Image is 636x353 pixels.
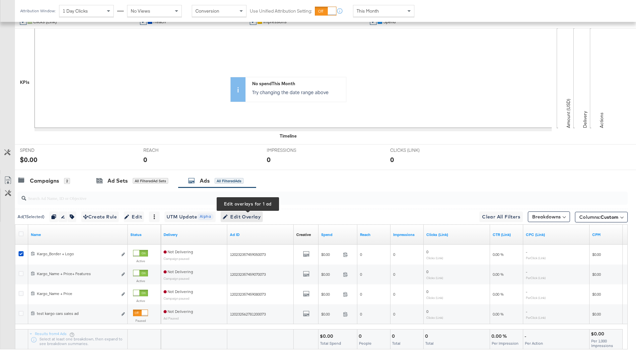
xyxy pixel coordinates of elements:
div: 0 [267,155,271,164]
a: The average cost for each link click you've received from your ad. [526,232,587,237]
span: - [526,269,527,274]
sub: Clicks (Link) [426,316,443,320]
span: $0.00 [321,292,340,297]
div: All Filtered Ads [215,178,244,184]
div: $0.00 [591,331,606,337]
span: 0 [393,292,395,297]
div: Campaigns [30,177,59,185]
span: $0.00 [592,292,601,297]
sub: Clicks (Link) [426,276,443,280]
span: 0.00 % [493,292,504,297]
div: $0.00 [20,155,37,164]
span: 0 [393,252,395,257]
sub: Per Click (Link) [526,296,546,300]
div: Kargo_Border + Logo [37,251,117,257]
label: Use Unified Attribution Setting: [250,8,312,14]
span: 0.00 % [493,252,504,257]
div: 0.00 % [491,333,509,339]
a: The number of people your ad was served to. [360,232,388,237]
sub: Campaign paused [164,257,189,261]
span: $0.00 [321,252,340,257]
sub: Per Click (Link) [526,276,546,280]
span: Per Action [525,341,543,346]
label: Active [133,259,148,263]
span: 120232357459070073 [230,272,266,277]
span: 0 [393,272,395,277]
span: UTM Update [167,213,214,221]
div: Ads [200,177,210,185]
span: 0.00 % [493,272,504,277]
sub: Ad Paused [164,316,179,320]
span: Total Spend [320,341,341,346]
button: Columns:Custom [575,212,628,222]
p: Try changing the date range above [252,89,343,95]
span: Not Delivering [164,269,193,274]
div: Kargo_Name + Price+ Features [37,271,117,276]
span: $0.00 [321,272,340,277]
input: Search Ad Name, ID or Objective [26,189,572,202]
span: Edit [126,213,142,221]
span: People [359,341,372,346]
a: Shows the creative associated with your ad. [296,232,311,237]
sub: Clicks (Link) [426,256,443,260]
div: test kargo cars sales ad [37,311,117,316]
button: Create Rule [81,211,119,222]
span: $0.00 [592,312,601,317]
a: Reflects the ability of your Ad to achieve delivery. [164,232,225,237]
sub: Per Click (Link) [526,316,546,320]
a: The average cost you've paid to have 1,000 impressions of your ad. [592,232,620,237]
div: Ad Sets [107,177,128,185]
span: Custom [601,214,618,220]
div: Kargo_Name + Price [37,291,117,296]
div: All Filtered Ad Sets [133,178,168,184]
label: Active [133,299,148,303]
span: 0 [393,312,395,317]
span: 120232357459080073 [230,292,266,297]
span: Not Delivering [164,309,193,314]
div: 0 [392,333,397,339]
span: Not Delivering [164,249,193,254]
div: Creative [296,232,311,237]
span: Conversion [195,8,219,14]
span: - [526,249,527,254]
button: Breakdowns [528,211,570,222]
span: Clear All Filters [482,213,520,221]
sub: Campaign paused [164,276,189,280]
span: 0 [426,289,428,294]
button: Edit [124,211,144,222]
span: 0 [360,292,362,297]
sub: Campaign paused [164,296,189,300]
label: Active [133,279,148,283]
button: Edit OverlayEdit overlays for 1 ad [221,211,263,222]
span: IMPRESSIONS [267,147,317,153]
label: Paused [133,319,148,323]
span: 0 [360,252,362,257]
span: 120232357459050073 [230,252,266,257]
div: Ad ( 1 Selected) [18,214,44,220]
span: Columns: [579,214,618,220]
span: $0.00 [592,252,601,257]
sub: Per Click (Link) [526,256,546,260]
div: 0 [390,155,394,164]
span: SPEND [20,147,70,153]
span: Edit Overlay [223,213,261,221]
sub: Clicks (Link) [426,296,443,300]
span: $0.00 [321,312,340,317]
span: 0 [360,272,362,277]
span: This Month [357,8,379,14]
span: 0 [360,312,362,317]
span: 0 [426,309,428,314]
a: The number of clicks received on a link in your ad divided by the number of impressions. [493,232,521,237]
span: 0 [426,269,428,274]
span: - [526,289,527,294]
span: Total [392,341,400,346]
div: 0 [143,155,147,164]
span: No Views [131,8,150,14]
span: - [526,309,527,314]
div: Attribution Window: [20,9,56,13]
span: Create Rule [83,213,117,221]
div: - [525,333,528,339]
span: $0.00 [592,272,601,277]
span: 0.00 % [493,312,504,317]
a: Your Ad ID. [230,232,291,237]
